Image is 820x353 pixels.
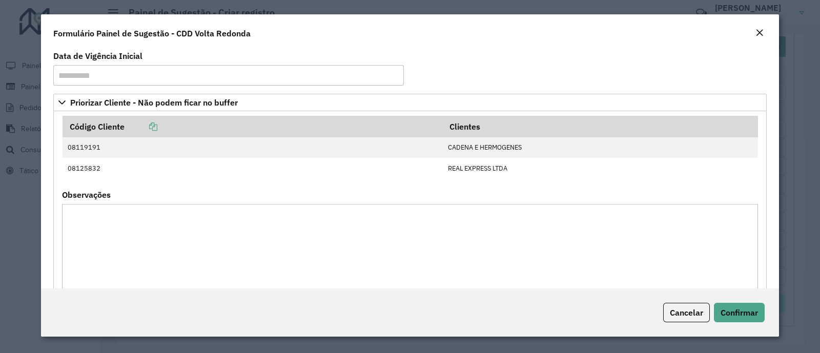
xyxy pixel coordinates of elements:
td: 08119191 [63,137,443,158]
span: Cancelar [670,307,703,318]
button: Confirmar [714,303,765,322]
div: Priorizar Cliente - Não podem ficar no buffer [53,111,767,304]
button: Close [752,27,767,40]
label: Data de Vigência Inicial [53,50,142,62]
span: Confirmar [721,307,758,318]
em: Fechar [755,29,764,37]
a: Priorizar Cliente - Não podem ficar no buffer [53,94,767,111]
th: Código Cliente [63,116,443,137]
span: Priorizar Cliente - Não podem ficar no buffer [70,98,238,107]
th: Clientes [442,116,757,137]
label: Observações [62,189,111,201]
td: 08125832 [63,158,443,178]
td: REAL EXPRESS LTDA [442,158,757,178]
button: Cancelar [663,303,710,322]
h4: Formulário Painel de Sugestão - CDD Volta Redonda [53,27,251,39]
td: CADENA E HERMOGENES [442,137,757,158]
a: Copiar [125,121,157,132]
